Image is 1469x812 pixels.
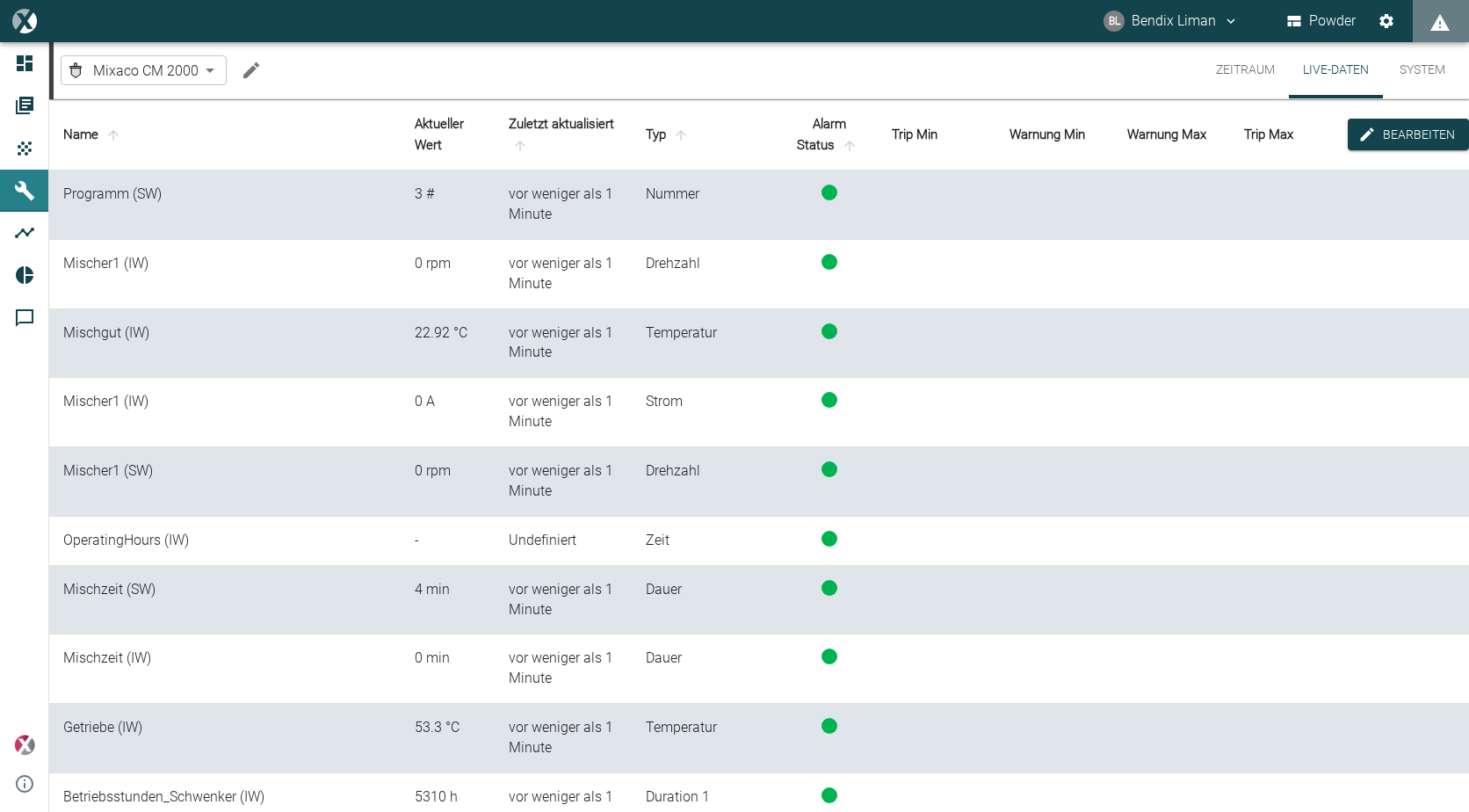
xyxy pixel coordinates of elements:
div: 3 # [415,185,481,205]
th: Trip Max [1230,99,1348,170]
td: Mischer1 (IW) [49,378,401,447]
div: 0 min [415,649,481,669]
div: 18.9.2025, 15:08:27 [509,649,618,689]
div: 18.9.2025, 15:08:27 [509,254,618,294]
td: Mischzeit (SW) [49,566,401,635]
td: Mischzeit (IW) [49,634,401,704]
th: Aktueller Wert [401,99,495,170]
td: Undefiniert [495,517,632,566]
span: status-running [821,531,837,547]
td: Mischer1 (SW) [49,447,401,517]
div: 18.9.2025, 15:08:27 [509,718,618,758]
div: 0 rpm [415,254,481,274]
span: sort-time [509,138,532,154]
th: Typ [632,99,781,170]
div: BL [1104,11,1125,32]
span: status-running [821,787,837,803]
div: 4 min [415,580,481,600]
button: Zeitraum [1202,42,1289,98]
td: Strom [632,378,781,447]
td: Temperatur [632,704,781,773]
td: Zeit [632,517,781,566]
th: Warnung Max [1113,99,1231,170]
div: - [415,531,481,551]
img: logo [12,9,36,33]
div: 18.9.2025, 15:08:27 [509,392,618,432]
span: status-running [821,718,837,734]
td: Drehzahl [632,240,781,309]
span: sort-status [838,138,861,154]
td: Drehzahl [632,447,781,517]
button: Powder [1284,5,1360,37]
td: Nummer [632,170,781,240]
button: Live-Daten [1289,42,1383,98]
button: edit-alarms [1348,119,1469,151]
div: 18.9.2025, 15:08:27 [509,580,618,620]
div: 22.916668 °C [415,323,481,344]
button: Einstellungen [1371,5,1402,37]
td: Getriebe (IW) [49,704,401,773]
span: sort-name [102,127,125,143]
div: 5310 h [415,787,481,808]
button: Machine bearbeiten [234,53,269,88]
span: status-running [821,392,837,408]
td: Dauer [632,566,781,635]
td: OperatingHours (IW) [49,517,401,566]
button: System [1383,42,1462,98]
div: 0 rpm [415,461,481,482]
th: Warnung Min [995,99,1113,170]
th: Alarm Status [781,99,878,170]
span: status-running [821,185,837,200]
th: Zuletzt aktualisiert [495,99,632,170]
td: Mischer1 (IW) [49,240,401,309]
span: status-running [821,649,837,664]
span: status-running [821,580,837,596]
div: 18.9.2025, 15:08:27 [509,461,618,502]
th: Trip Min [878,99,995,170]
a: Mixaco CM 2000 [65,60,199,81]
span: Mixaco CM 2000 [93,61,199,81]
td: Mischgut (IW) [49,309,401,379]
td: Programm (SW) [49,170,401,240]
td: Temperatur [632,309,781,379]
span: status-running [821,254,837,270]
span: status-running [821,461,837,477]
div: 53.29861 °C [415,718,481,738]
span: sort-type [669,127,692,143]
th: Name [49,99,401,170]
button: bendix.liman@kansaihelios-cws.de [1101,5,1241,37]
td: Dauer [632,634,781,704]
img: Xplore Logo [14,735,35,756]
div: 18.9.2025, 15:08:27 [509,185,618,225]
div: 18.9.2025, 15:08:27 [509,323,618,364]
div: 0 A [415,392,481,412]
span: status-running [821,323,837,339]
